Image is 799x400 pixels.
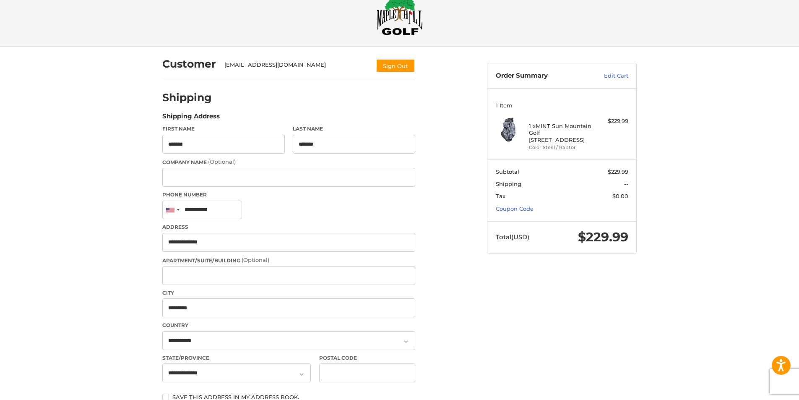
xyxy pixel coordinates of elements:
[208,158,236,165] small: (Optional)
[162,191,415,199] label: Phone Number
[612,193,628,199] span: $0.00
[242,256,269,263] small: (Optional)
[496,233,529,241] span: Total (USD)
[529,123,593,143] h4: 1 x MINT Sun Mountain Golf [STREET_ADDRESS]
[162,158,415,166] label: Company Name
[162,256,415,264] label: Apartment/Suite/Building
[376,59,415,73] button: Sign Out
[496,168,519,175] span: Subtotal
[496,193,505,199] span: Tax
[496,205,534,212] a: Coupon Code
[529,144,593,151] li: Color Steel / Raptor
[496,72,586,80] h3: Order Summary
[319,354,416,362] label: Postal Code
[162,322,415,329] label: Country
[162,91,212,104] h2: Shipping
[162,354,311,362] label: State/Province
[496,180,521,187] span: Shipping
[162,223,415,231] label: Address
[293,125,415,133] label: Last Name
[496,102,628,109] h3: 1 Item
[162,289,415,297] label: City
[163,201,182,219] div: United States: +1
[578,229,628,245] span: $229.99
[224,61,368,73] div: [EMAIL_ADDRESS][DOMAIN_NAME]
[162,112,220,125] legend: Shipping Address
[162,58,216,71] h2: Customer
[595,117,628,125] div: $229.99
[586,72,628,80] a: Edit Cart
[608,168,628,175] span: $229.99
[162,125,285,133] label: First Name
[624,180,628,187] span: --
